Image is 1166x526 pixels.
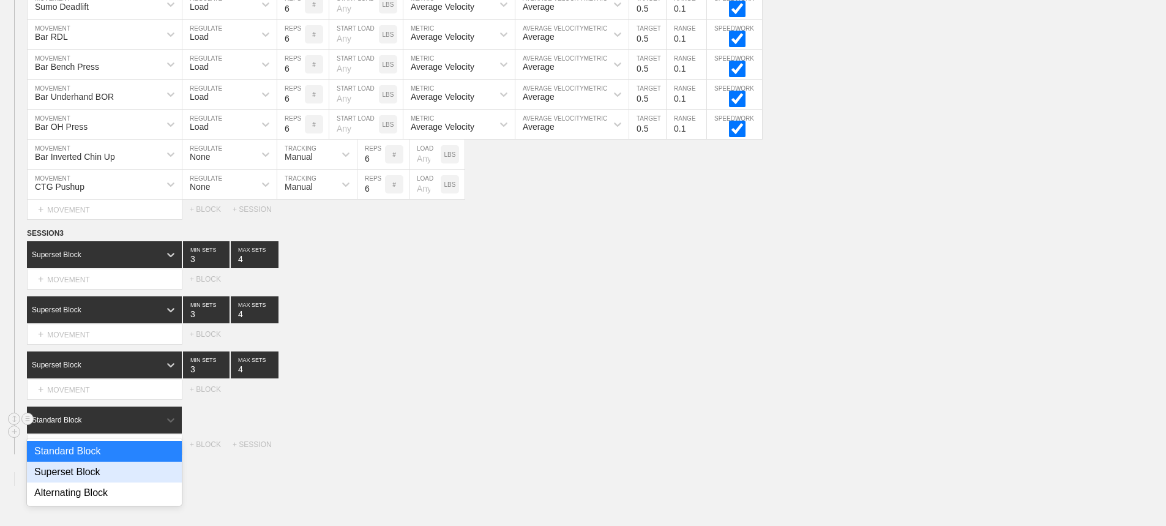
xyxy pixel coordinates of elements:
[38,384,43,394] span: +
[233,440,282,449] div: + SESSION
[190,182,210,192] div: None
[32,250,81,259] div: Superset Block
[523,62,555,72] div: Average
[35,2,89,12] div: Sumo Deadlift
[27,441,182,462] div: Standard Block
[285,152,313,162] div: Manual
[329,110,379,139] input: Any
[312,31,316,38] p: #
[190,275,233,284] div: + BLOCK
[27,380,182,400] div: MOVEMENT
[27,229,64,238] span: SESSION 3
[409,170,441,199] input: Any
[444,151,456,158] p: LBS
[411,2,474,12] div: Average Velocity
[411,32,474,42] div: Average Velocity
[329,80,379,109] input: Any
[190,385,233,394] div: + BLOCK
[35,92,114,102] div: Bar Underhand BOR
[35,182,84,192] div: CTG Pushup
[38,329,43,339] span: +
[312,91,316,98] p: #
[190,440,233,449] div: + BLOCK
[231,351,278,378] input: None
[27,200,182,220] div: MOVEMENT
[35,62,99,72] div: Bar Bench Press
[383,1,394,8] p: LBS
[946,384,1166,526] iframe: Chat Widget
[190,122,209,132] div: Load
[411,122,474,132] div: Average Velocity
[27,483,182,503] div: Alternating Block
[523,2,555,12] div: Average
[38,204,43,214] span: +
[523,92,555,102] div: Average
[383,31,394,38] p: LBS
[444,181,456,188] p: LBS
[27,269,182,290] div: MOVEMENT
[285,182,313,192] div: Manual
[190,330,233,339] div: + BLOCK
[190,62,209,72] div: Load
[190,152,210,162] div: None
[233,205,282,214] div: + SESSION
[35,122,88,132] div: Bar OH Press
[329,20,379,49] input: Any
[409,140,441,169] input: Any
[383,91,394,98] p: LBS
[32,306,81,314] div: Superset Block
[190,32,209,42] div: Load
[392,151,396,158] p: #
[35,152,115,162] div: Bar Inverted Chin Up
[329,50,379,79] input: Any
[27,325,182,345] div: MOVEMENT
[411,62,474,72] div: Average Velocity
[411,92,474,102] div: Average Velocity
[35,32,68,42] div: Bar RDL
[27,462,182,483] div: Superset Block
[523,122,555,132] div: Average
[231,296,278,323] input: None
[231,241,278,268] input: None
[383,121,394,128] p: LBS
[32,361,81,369] div: Superset Block
[312,61,316,68] p: #
[383,61,394,68] p: LBS
[190,205,233,214] div: + BLOCK
[523,32,555,42] div: Average
[312,121,316,128] p: #
[32,416,81,424] div: Standard Block
[312,1,316,8] p: #
[190,92,209,102] div: Load
[27,435,182,455] div: MOVEMENT
[190,2,209,12] div: Load
[38,274,43,284] span: +
[392,181,396,188] p: #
